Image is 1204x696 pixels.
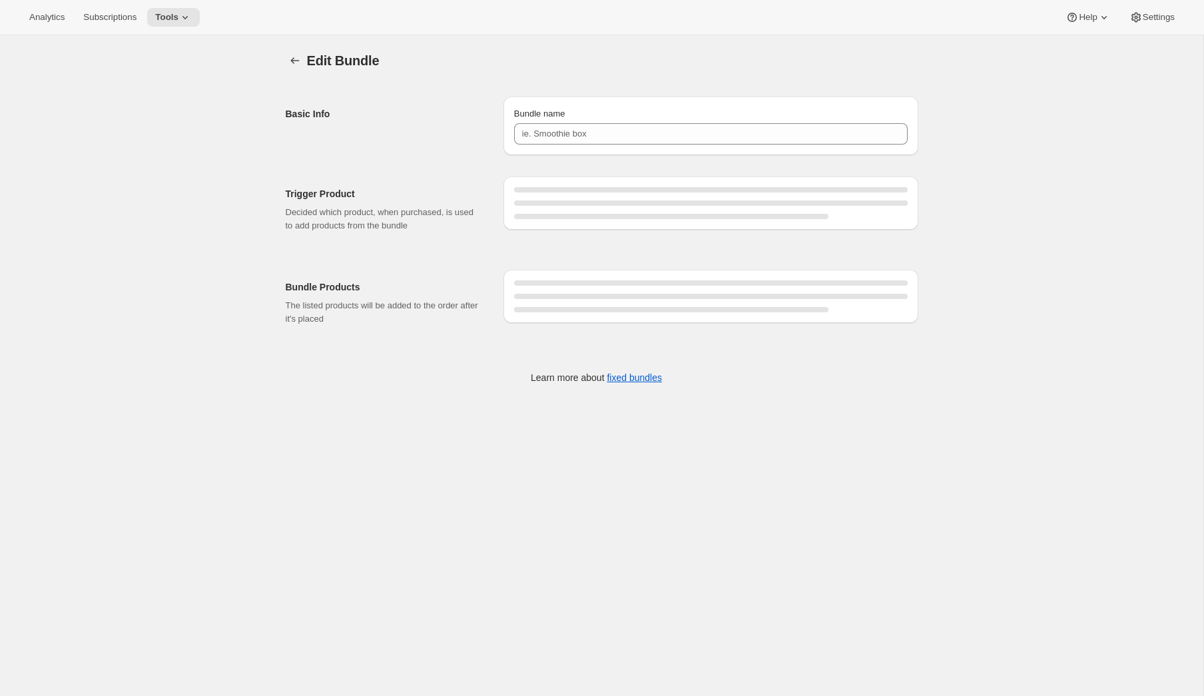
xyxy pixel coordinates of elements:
span: Analytics [29,12,65,23]
button: Settings [1121,8,1183,27]
p: Learn more about [531,371,662,384]
button: Tools [147,8,200,27]
button: Help [1057,8,1118,27]
button: Bundles [286,51,304,70]
h2: Bundle Products [286,280,482,294]
input: ie. Smoothie box [514,123,908,145]
p: Decided which product, when purchased, is used to add products from the bundle [286,206,482,232]
button: Analytics [21,8,73,27]
span: Help [1079,12,1097,23]
span: Edit Bundle [307,53,380,68]
h2: Trigger Product [286,187,482,200]
p: The listed products will be added to the order after it's placed [286,299,482,326]
span: Subscriptions [83,12,137,23]
span: Bundle name [514,109,565,119]
h2: Basic Info [286,107,482,121]
button: Subscriptions [75,8,145,27]
a: fixed bundles [607,372,662,383]
span: Settings [1143,12,1175,23]
span: Tools [155,12,178,23]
